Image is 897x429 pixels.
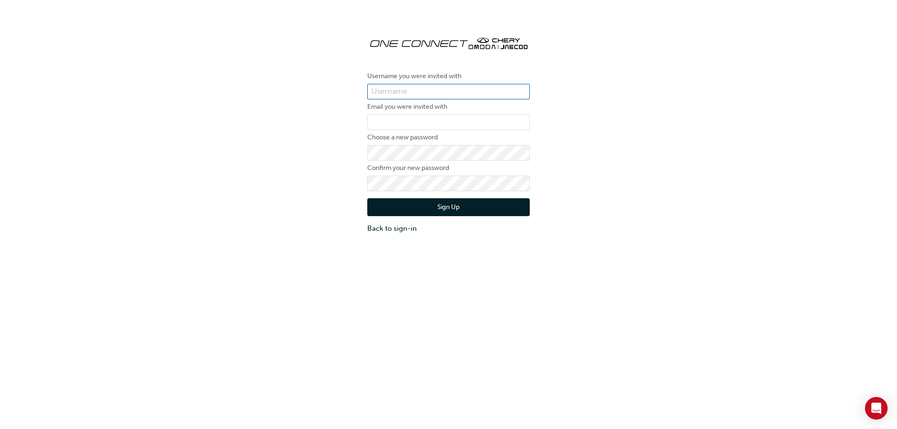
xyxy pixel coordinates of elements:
label: Email you were invited with [367,101,530,113]
label: Username you were invited with [367,71,530,82]
button: Sign Up [367,198,530,216]
img: oneconnect [367,28,530,57]
label: Confirm your new password [367,162,530,174]
div: Open Intercom Messenger [865,397,888,420]
label: Choose a new password [367,132,530,143]
input: Username [367,84,530,100]
a: Back to sign-in [367,223,530,234]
